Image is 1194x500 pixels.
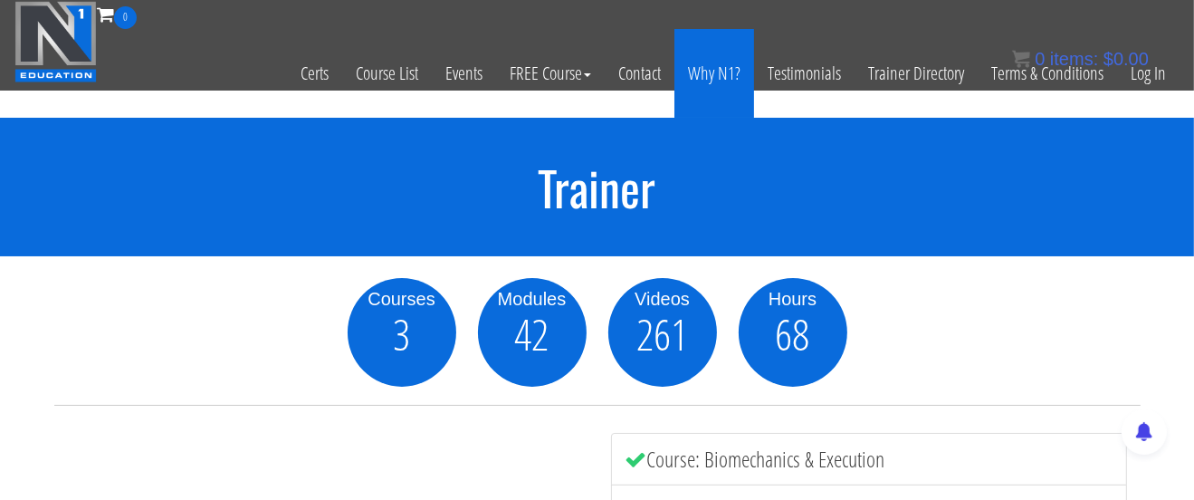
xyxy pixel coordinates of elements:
[978,29,1117,118] a: Terms & Conditions
[1012,49,1149,69] a: 0 items: $0.00
[1012,50,1030,68] img: icon11.png
[496,29,605,118] a: FREE Course
[348,285,456,312] div: Courses
[608,285,717,312] div: Videos
[114,6,137,29] span: 0
[1103,49,1113,69] span: $
[855,29,978,118] a: Trainer Directory
[97,2,137,26] a: 0
[605,29,674,118] a: Contact
[674,29,754,118] a: Why N1?
[287,29,342,118] a: Certs
[1035,49,1045,69] span: 0
[342,29,432,118] a: Course List
[776,312,810,356] span: 68
[14,1,97,82] img: n1-education
[478,285,587,312] div: Modules
[1117,29,1180,118] a: Log In
[754,29,855,118] a: Testimonials
[1050,49,1098,69] span: items:
[393,312,410,356] span: 3
[636,312,688,356] span: 261
[1103,49,1149,69] bdi: 0.00
[611,433,1127,486] li: Course: Biomechanics & Execution
[515,312,549,356] span: 42
[739,285,847,312] div: Hours
[432,29,496,118] a: Events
